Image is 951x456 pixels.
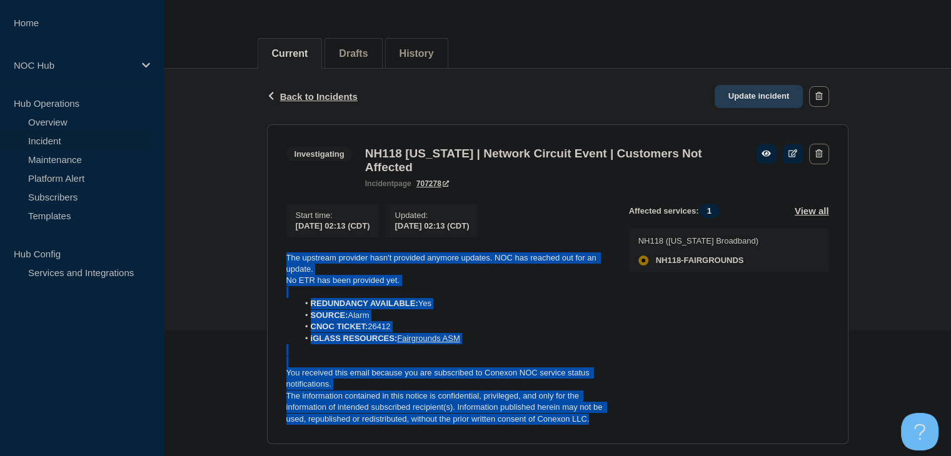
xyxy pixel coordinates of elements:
[296,221,370,230] span: [DATE] 02:13 (CDT)
[286,147,353,161] span: Investigating
[365,179,394,188] span: incident
[286,275,609,286] p: No ETR has been provided yet.
[901,413,938,450] iframe: Help Scout Beacon - Open
[629,204,726,218] span: Affected services:
[656,255,744,265] span: NH118-FAIRGROUNDS
[14,60,134,71] p: NOC Hub
[280,91,358,102] span: Back to Incidents
[638,255,648,265] div: affected
[298,321,609,332] li: 26412
[365,179,411,188] p: page
[311,310,348,320] strong: SOURCE:
[638,236,758,245] p: NH118 ([US_STATE] Broadband)
[296,211,370,220] p: Start time :
[795,204,829,218] button: View all
[286,367,609,390] p: You received this email because you are subscribed to Conexon NOC service status notifications.
[311,322,368,331] strong: CNOC TICKET:
[395,211,469,220] p: Updated :
[416,179,449,188] a: 707278
[365,147,743,174] h3: NH118 [US_STATE] | Network Circuit Event | Customers Not Affected
[699,204,720,218] span: 1
[298,310,609,321] li: Alarm
[400,48,434,59] button: History
[267,91,358,102] button: Back to Incidents
[311,299,418,308] strong: REDUNDANCY AVAILABLE:
[286,252,609,275] p: The upstream provider hasn't provided anymore updates. NOC has reached out for an update.
[311,334,398,343] strong: iGLASS RESOURCES:
[339,48,368,59] button: Drafts
[715,85,803,108] a: Update incident
[272,48,308,59] button: Current
[397,334,460,343] a: Fairgrounds ASM
[298,298,609,309] li: Yes
[286,390,609,425] p: The information contained in this notice is confidential, privileged, and only for the informatio...
[395,220,469,230] div: [DATE] 02:13 (CDT)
